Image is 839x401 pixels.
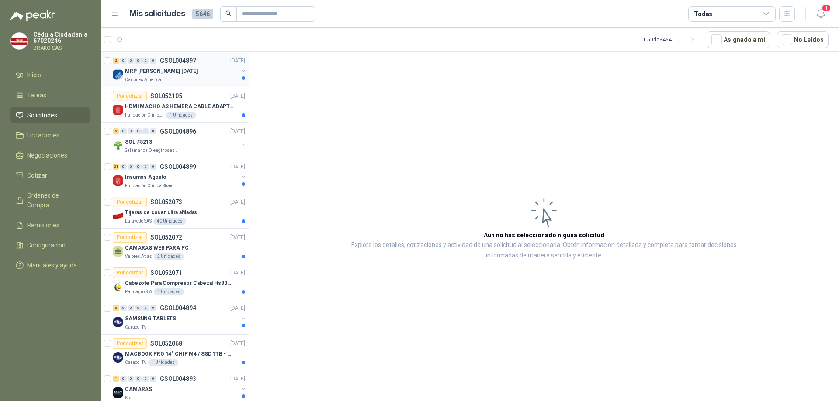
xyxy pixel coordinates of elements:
span: Solicitudes [27,110,57,120]
div: 0 [150,305,156,311]
img: Company Logo [113,105,123,115]
p: SOL052072 [150,234,182,240]
div: 0 [150,128,156,134]
a: Por cotizarSOL052105[DATE] Company LogoHDMI MACHO A2 HEMBRA CABLE ADAPTADOR CONVERTIDOR FOR MONIT... [101,87,249,123]
div: 0 [135,305,142,311]
div: Todas [694,9,712,19]
div: Por cotizar [113,197,147,207]
img: Logo peakr [10,10,55,21]
a: 2 0 0 0 0 0 GSOL004894[DATE] Company LogoSAMSUNG TABLETSCaracol TV [113,303,247,331]
span: Inicio [27,70,41,80]
a: Órdenes de Compra [10,187,90,213]
p: SOL052105 [150,93,182,99]
p: SOL052071 [150,270,182,276]
div: 1 - 50 de 3464 [643,33,700,47]
a: Por cotizarSOL052073[DATE] Company LogoTijeras de coser ultra afiladasLafayette SAS40 Unidades [101,193,249,229]
p: Cabezote Para Compresor Cabezal Hs3065a Nuevo Marca 3hp [125,279,234,288]
div: 2 Unidades [154,253,184,260]
p: Caracol TV [125,324,146,331]
div: 0 [150,164,156,170]
p: Explora los detalles, cotizaciones y actividad de una solicitud al seleccionarla. Obtén informaci... [336,240,752,261]
div: 0 [128,305,134,311]
a: Inicio [10,67,90,83]
a: Negociaciones [10,147,90,164]
span: Configuración [27,240,66,250]
p: [DATE] [230,233,245,242]
div: 0 [120,58,127,64]
p: GSOL004893 [160,376,196,382]
p: SOL #5213 [125,138,152,146]
p: [DATE] [230,127,245,136]
div: 0 [142,376,149,382]
div: Por cotizar [113,232,147,243]
p: MACBOOK PRO 14" CHIP M4 / SSD 1TB - 24 GB RAM [125,350,234,358]
button: 1 [813,6,829,22]
img: Company Logo [113,69,123,80]
p: [DATE] [230,198,245,206]
span: 1 [822,4,831,12]
div: 0 [142,128,149,134]
p: Fundación Clínica Shaio [125,182,173,189]
span: Órdenes de Compra [27,191,82,210]
p: [DATE] [230,304,245,312]
img: Company Logo [113,317,123,327]
p: SOL052068 [150,340,182,346]
div: 1 Unidades [166,112,196,119]
span: 5646 [192,9,213,19]
h1: Mis solicitudes [129,7,185,20]
div: 0 [135,376,142,382]
a: Tareas [10,87,90,103]
a: 5 0 0 0 0 0 GSOL004896[DATE] Company LogoSOL #5213Salamanca Oleaginosas SAS [113,126,247,154]
p: Salamanca Oleaginosas SAS [125,147,180,154]
div: 1 Unidades [154,288,184,295]
a: 21 0 0 0 0 0 GSOL004899[DATE] Company LogoInsumos AgostoFundación Clínica Shaio [113,161,247,189]
div: 5 [113,128,119,134]
img: Company Logo [113,387,123,398]
p: [DATE] [230,163,245,171]
a: Por cotizarSOL052071[DATE] Company LogoCabezote Para Compresor Cabezal Hs3065a Nuevo Marca 3hpPal... [101,264,249,299]
div: 0 [120,164,127,170]
button: Asignado a mi [707,31,770,48]
img: Company Logo [113,175,123,186]
div: 0 [120,128,127,134]
p: BRAKO SAS [33,45,90,51]
p: [DATE] [230,375,245,383]
div: 0 [128,58,134,64]
p: SAMSUNG TABLETS [125,315,176,323]
p: Cédula Ciudadanía 67020246 [33,31,90,44]
div: 2 [113,305,119,311]
div: 0 [142,58,149,64]
p: Tijeras de coser ultra afiladas [125,209,197,217]
p: MRP [PERSON_NAME] [DATE] [125,67,198,75]
button: No Leídos [777,31,829,48]
p: HDMI MACHO A2 HEMBRA CABLE ADAPTADOR CONVERTIDOR FOR MONIT [125,103,234,111]
div: 0 [135,164,142,170]
div: 0 [150,58,156,64]
div: 40 Unidades [153,218,186,225]
div: 0 [150,376,156,382]
p: GSOL004894 [160,305,196,311]
div: Por cotizar [113,91,147,101]
div: 0 [135,58,142,64]
img: Company Logo [113,281,123,292]
div: 21 [113,164,119,170]
a: Por cotizarSOL052072[DATE] CAMARAS WEB PARA PCValores Atlas2 Unidades [101,229,249,264]
div: 0 [120,376,127,382]
p: [DATE] [230,92,245,100]
p: GSOL004896 [160,128,196,134]
p: SOL052073 [150,199,182,205]
p: Palmagro S.A [125,288,152,295]
p: [DATE] [230,269,245,277]
p: [DATE] [230,339,245,348]
a: Por cotizarSOL052068[DATE] Company LogoMACBOOK PRO 14" CHIP M4 / SSD 1TB - 24 GB RAMCaracol TV1 U... [101,335,249,370]
a: Licitaciones [10,127,90,144]
div: 0 [128,128,134,134]
p: Caracol TV [125,359,146,366]
p: Valores Atlas [125,253,152,260]
div: 1 [113,376,119,382]
div: 0 [142,305,149,311]
p: Insumos Agosto [125,173,166,182]
img: Company Logo [113,140,123,151]
p: Fundación Clínica Shaio [125,112,164,119]
div: Por cotizar [113,338,147,349]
